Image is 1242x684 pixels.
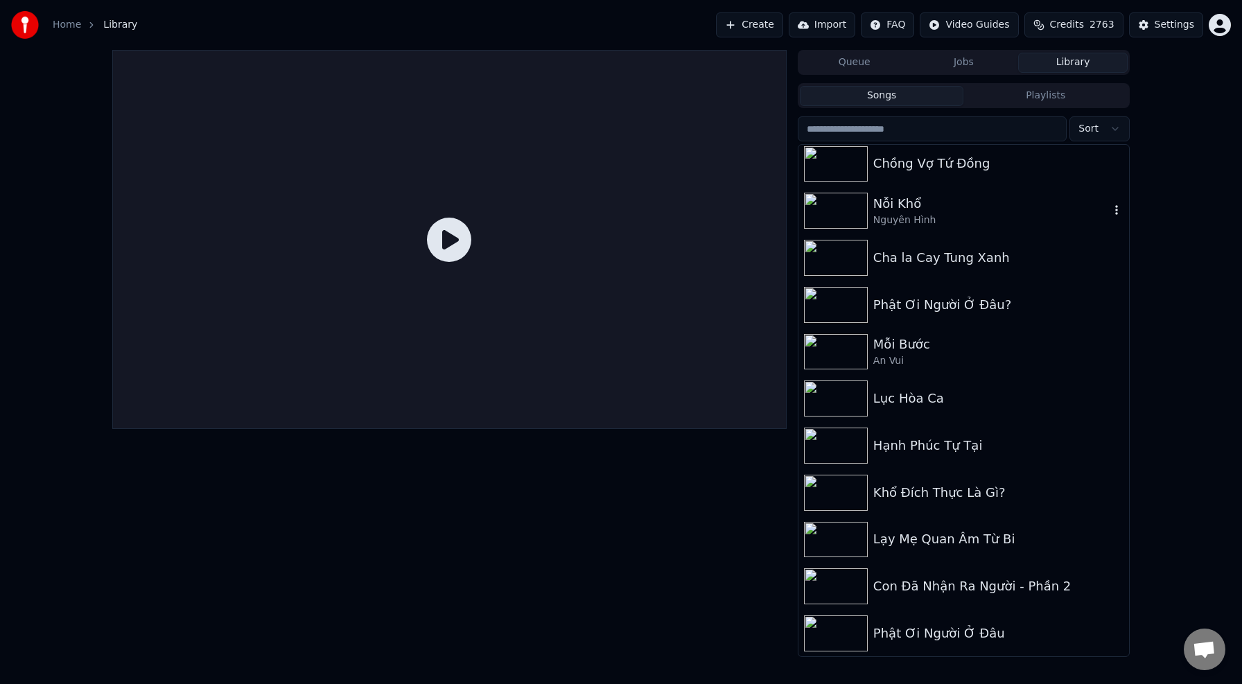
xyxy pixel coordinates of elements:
button: Credits2763 [1024,12,1123,37]
div: Cha la Cay Tung Xanh [873,248,1123,268]
button: Video Guides [920,12,1018,37]
span: Sort [1078,122,1099,136]
div: Mỗi Bước [873,335,1123,354]
button: Create [716,12,783,37]
button: Library [1018,53,1128,73]
div: Con Đã Nhận Ra Người - Phần 2 [873,577,1123,596]
button: Playlists [963,86,1128,106]
span: 2763 [1090,18,1114,32]
div: An Vui [873,354,1123,368]
div: Phật Ơi Người Ở Đâu [873,624,1123,643]
div: Chồng Vợ Tứ Đồng [873,154,1123,173]
div: Nỗi Khổ [873,194,1110,213]
button: Jobs [909,53,1019,73]
button: Songs [800,86,964,106]
span: Credits [1050,18,1084,32]
div: Open chat [1184,629,1225,670]
div: Lục Hòa Ca [873,389,1123,408]
div: Lạy Mẹ Quan Âm Từ Bi [873,529,1123,549]
button: Settings [1129,12,1203,37]
div: Khổ Đích Thực Là Gì? [873,483,1123,502]
nav: breadcrumb [53,18,137,32]
span: Library [103,18,137,32]
div: Nguyên Hình [873,213,1110,227]
a: Home [53,18,81,32]
button: Import [789,12,855,37]
button: FAQ [861,12,914,37]
img: youka [11,11,39,39]
div: Hạnh Phúc Tự Tại [873,436,1123,455]
button: Queue [800,53,909,73]
div: Phật Ơi Người Ở Đâu? [873,295,1123,315]
div: Settings [1155,18,1194,32]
